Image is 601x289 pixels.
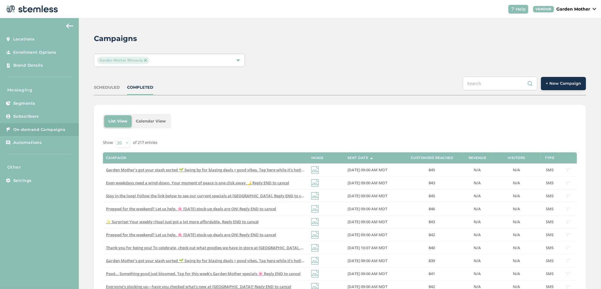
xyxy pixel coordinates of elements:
span: 843 [429,219,435,224]
span: N/A [474,271,481,276]
label: Type [545,156,555,160]
label: 09/11/2025 09:00 AM MDT [347,206,399,211]
span: N/A [474,206,481,211]
img: icon-img-d887fa0c.svg [311,192,319,200]
label: 09/20/2025 09:00 AM MDT [347,180,399,186]
label: 842 [405,232,459,237]
label: N/A [495,258,538,263]
label: of 217 entries [133,140,157,146]
p: Garden Mother [556,6,590,12]
img: icon-img-d887fa0c.svg [311,257,319,265]
label: 840 [405,245,459,250]
label: N/A [465,180,489,186]
img: icon-help-white-03924b79.svg [511,7,514,11]
label: 09/08/2025 09:00 AM MDT [347,219,399,224]
img: logo-dark-0685b13c.svg [5,3,58,15]
span: Enrollment Options [13,49,56,56]
span: Settings [13,178,32,184]
label: 09/04/2025 09:00 AM MDT [347,232,399,237]
span: N/A [513,167,520,173]
span: N/A [513,258,520,263]
label: Pssst… Something good just bloomed. Tap for this week’s Garden Mother specials 🌸 Reply END to cancel [106,271,305,276]
span: Stay in the loop! Follow the link below to see our current specials at [GEOGRAPHIC_DATA]. Reply E... [106,193,311,198]
label: N/A [495,245,538,250]
span: ✨ Surprise! Your weekly ritual just got a lot more affordable. Reply END to cancel [106,219,259,224]
label: N/A [465,206,489,211]
span: SMS [546,245,554,250]
span: SMS [546,271,554,276]
span: [DATE] 10:07 AM MDT [347,245,387,250]
label: N/A [495,167,538,173]
label: N/A [495,219,538,224]
span: Garden Mother’s got your stash sorted 🌱 Swing by for blazing deals + good vibes. Tap here while i... [106,258,345,263]
span: 843 [429,180,435,186]
label: Visitors [508,156,525,160]
span: SMS [546,193,554,198]
span: On-demand Campaigns [13,127,66,133]
label: Image [311,156,324,160]
span: 845 [429,167,435,173]
span: [DATE] 09:00 AM MDT [347,219,387,224]
span: Segments [13,100,35,106]
span: Automations [13,140,42,146]
label: 08/25/2025 09:00 AM MDT [347,271,399,276]
span: 845 [429,193,435,198]
span: 840 [429,245,435,250]
img: icon_down-arrow-small-66adaf34.svg [593,8,596,10]
span: [DATE] 09:00 AM MDT [347,167,387,173]
label: Show [103,140,113,146]
label: SMS [544,206,556,211]
li: List View [104,115,132,127]
span: Garden Mother Missoula [97,57,149,64]
span: [DATE] 09:00 AM MDT [347,232,387,237]
img: icon-img-d887fa0c.svg [311,218,319,226]
span: N/A [513,206,520,211]
div: VENDOR [533,6,554,12]
label: N/A [465,258,489,263]
img: icon-img-d887fa0c.svg [311,231,319,239]
label: N/A [465,232,489,237]
label: N/A [495,206,538,211]
span: [DATE] 09:00 AM MDT [347,258,387,263]
label: Sent Date [347,156,368,160]
span: N/A [513,193,520,198]
label: Garden Mother’s got your stash sorted 🌱 Swing by for blazing deals + good vibes. Tap here while i... [106,258,305,263]
span: SMS [546,206,554,211]
label: 839 [405,258,459,263]
span: Even weekdays need a wind-down. Your moment of peace is one click away 🌙 Reply END to cancel [106,180,289,186]
span: N/A [513,245,520,250]
span: Subscribers [13,113,39,119]
label: Garden Mother’s got your stash sorted 🌱 Swing by for blazing deals + good vibes. Tap here while i... [106,167,305,173]
label: Revenue [468,156,486,160]
span: N/A [474,258,481,263]
label: Even weekdays need a wind-down. Your moment of peace is one click away 🌙 Reply END to cancel [106,180,305,186]
label: N/A [465,219,489,224]
span: Thank you for being you! To celebrate, check out what goodies we have in store at [GEOGRAPHIC_DAT... [106,245,356,250]
label: 841 [405,271,459,276]
label: N/A [495,232,538,237]
label: N/A [465,167,489,173]
span: Prepped for the weekend? Let us help. 🌸 [DATE] stock-up deals are ON! Reply END to cancel [106,206,276,211]
label: N/A [495,180,538,186]
span: 841 [429,271,435,276]
span: N/A [474,232,481,237]
h2: Campaigns [94,33,137,44]
span: Help [516,6,526,12]
span: Pssst… Something good just bloomed. Tap for this week’s Garden Mother specials 🌸 Reply END to cancel [106,271,301,276]
label: 845 [405,193,459,198]
label: N/A [465,245,489,250]
label: 845 [405,167,459,173]
span: SMS [546,167,554,173]
iframe: Chat Widget [571,260,601,289]
label: Prepped for the weekend? Let us help. 🌸 Sunday stock-up deals are ON! Reply END to cancel [106,206,305,211]
span: N/A [474,245,481,250]
label: Stay in the loop! Follow the link below to see our current specials at Garden Mother. Reply END t... [106,193,305,198]
label: SMS [544,167,556,173]
label: 09/15/2025 09:00 AM MDT [347,193,399,198]
label: N/A [465,193,489,198]
span: N/A [513,232,520,237]
label: SMS [544,232,556,237]
span: SMS [546,180,554,186]
span: N/A [474,180,481,186]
